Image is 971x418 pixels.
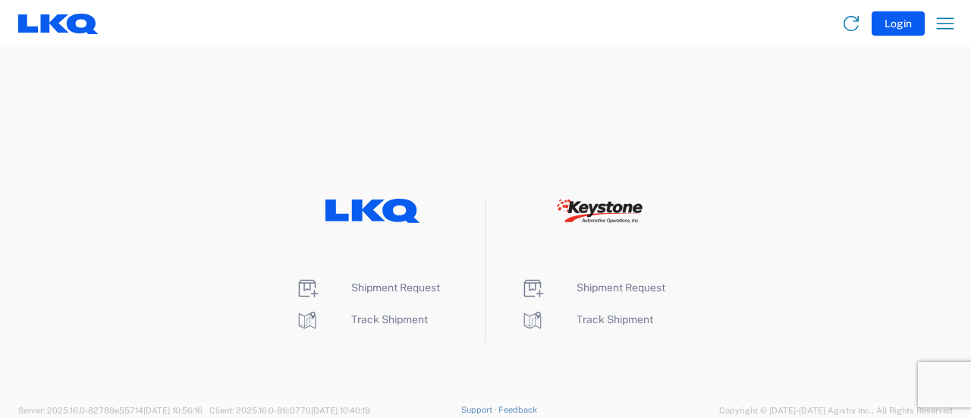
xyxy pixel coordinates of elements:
[311,406,370,415] span: [DATE] 10:40:19
[18,406,203,415] span: Server: 2025.16.0-82789e55714
[577,313,653,325] span: Track Shipment
[520,281,665,294] a: Shipment Request
[209,406,370,415] span: Client: 2025.16.0-8fc0770
[520,313,653,325] a: Track Shipment
[461,405,499,414] a: Support
[498,405,537,414] a: Feedback
[351,281,440,294] span: Shipment Request
[351,313,428,325] span: Track Shipment
[295,281,440,294] a: Shipment Request
[872,11,925,36] button: Login
[143,406,203,415] span: [DATE] 10:56:16
[577,281,665,294] span: Shipment Request
[719,404,953,417] span: Copyright © [DATE]-[DATE] Agistix Inc., All Rights Reserved
[295,313,428,325] a: Track Shipment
